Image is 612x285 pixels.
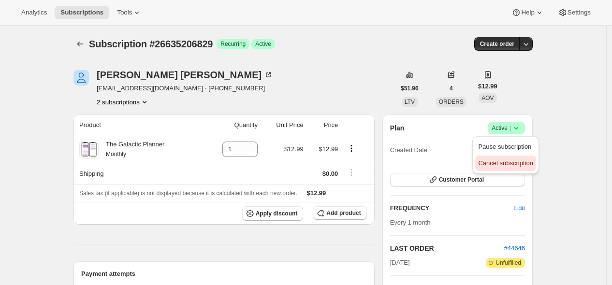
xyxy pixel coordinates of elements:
button: Subscriptions [55,6,109,19]
button: Add product [313,206,366,220]
button: Shipping actions [344,167,359,178]
span: Every 1 month [390,219,431,226]
span: Customer Portal [439,176,484,184]
h2: LAST ORDER [390,243,504,253]
span: Settings [568,9,591,16]
span: Active [492,123,521,133]
span: $12.99 [307,189,326,197]
button: Apply discount [242,206,304,221]
button: Product actions [97,97,149,107]
button: Product actions [344,143,359,154]
span: ORDERS [439,99,464,105]
span: Tools [117,9,132,16]
button: Help [506,6,550,19]
button: Cancel subscription [475,156,536,171]
button: Pause subscription [475,139,536,155]
h2: Payment attempts [81,269,367,279]
th: Quantity [204,114,261,136]
h2: FREQUENCY [390,203,514,213]
a: #44646 [504,244,525,252]
span: Active [255,40,271,48]
button: Customer Portal [390,173,525,186]
span: Create order [480,40,514,48]
span: Cancel subscription [478,159,533,167]
th: Unit Price [261,114,306,136]
button: Tools [111,6,147,19]
button: 4 [444,82,459,95]
span: $12.99 [284,145,304,153]
span: Edit [514,203,525,213]
h2: Plan [390,123,405,133]
button: Edit [509,200,531,216]
span: Unfulfilled [495,259,521,267]
span: Subscriptions [60,9,103,16]
img: product img [80,140,97,159]
span: Recurring [220,40,246,48]
div: The Galactic Planner [99,140,164,159]
span: LTV [405,99,415,105]
span: Analytics [21,9,47,16]
button: Create order [474,37,520,51]
button: Analytics [15,6,53,19]
button: Subscriptions [73,37,87,51]
button: $51.96 [395,82,424,95]
div: [PERSON_NAME] [PERSON_NAME] [97,70,273,80]
span: AOV [481,95,494,101]
button: #44646 [504,243,525,253]
th: Shipping [73,163,204,184]
th: Product [73,114,204,136]
span: Created Date [390,145,427,155]
span: $12.99 [319,145,338,153]
span: $12.99 [478,82,497,91]
span: Apply discount [256,210,298,217]
span: [DATE] [390,258,410,268]
span: $0.00 [322,170,338,177]
span: Help [521,9,534,16]
span: Subscription #26635206829 [89,39,213,49]
th: Price [306,114,341,136]
span: Dianne Lee [73,70,89,85]
span: Add product [326,209,361,217]
span: | [510,124,511,132]
span: Sales tax (if applicable) is not displayed because it is calculated with each new order. [79,190,297,197]
button: Settings [552,6,597,19]
span: 4 [450,85,453,92]
span: [EMAIL_ADDRESS][DOMAIN_NAME] · [PHONE_NUMBER] [97,84,273,93]
span: Pause subscription [478,143,531,150]
small: Monthly [106,151,126,157]
span: $51.96 [401,85,419,92]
